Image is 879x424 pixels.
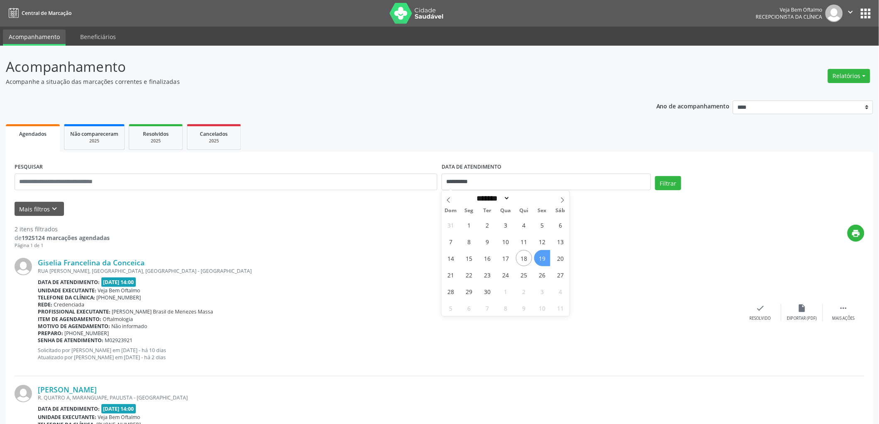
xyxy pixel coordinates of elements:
span: Setembro 19, 2025 [534,250,550,266]
i:  [839,304,848,313]
img: img [15,258,32,275]
span: Setembro 10, 2025 [498,233,514,250]
span: Setembro 21, 2025 [443,267,459,283]
span: Ter [478,208,496,213]
i: keyboard_arrow_down [50,204,59,213]
span: Setembro 29, 2025 [461,283,477,299]
select: Month [474,194,511,203]
b: Motivo de agendamento: [38,323,110,330]
span: Setembro 30, 2025 [479,283,496,299]
button:  [843,5,859,22]
span: Outubro 10, 2025 [534,300,550,316]
strong: 1925124 marcações agendadas [22,234,110,242]
span: Setembro 17, 2025 [498,250,514,266]
span: Outubro 8, 2025 [498,300,514,316]
span: Setembro 6, 2025 [552,217,569,233]
b: Profissional executante: [38,308,110,315]
span: Outubro 9, 2025 [516,300,532,316]
span: Qua [496,208,515,213]
div: RUA [PERSON_NAME], [GEOGRAPHIC_DATA], [GEOGRAPHIC_DATA] - [GEOGRAPHIC_DATA] [38,267,740,274]
p: Solicitado por [PERSON_NAME] em [DATE] - há 10 dias Atualizado por [PERSON_NAME] em [DATE] - há 2... [38,347,740,361]
span: [DATE] 14:00 [101,277,136,287]
i: insert_drive_file [798,304,807,313]
img: img [15,385,32,402]
span: Outubro 5, 2025 [443,300,459,316]
span: Outubro 7, 2025 [479,300,496,316]
b: Senha de atendimento: [38,337,103,344]
b: Telefone da clínica: [38,294,95,301]
span: Setembro 18, 2025 [516,250,532,266]
div: 2025 [70,138,118,144]
span: Agosto 31, 2025 [443,217,459,233]
span: Setembro 11, 2025 [516,233,532,250]
div: Página 1 de 1 [15,242,110,249]
span: Setembro 5, 2025 [534,217,550,233]
span: Setembro 15, 2025 [461,250,477,266]
span: M02923921 [105,337,133,344]
span: Setembro 13, 2025 [552,233,569,250]
span: Setembro 28, 2025 [443,283,459,299]
button: Filtrar [655,176,681,190]
p: Acompanhe a situação das marcações correntes e finalizadas [6,77,613,86]
a: Beneficiários [74,29,122,44]
i:  [846,7,855,17]
span: Dom [442,208,460,213]
a: Acompanhamento [3,29,66,46]
div: 2025 [135,138,177,144]
span: Outubro 2, 2025 [516,283,532,299]
span: Setembro 23, 2025 [479,267,496,283]
span: Outubro 3, 2025 [534,283,550,299]
span: Setembro 2, 2025 [479,217,496,233]
span: Oftalmologia [103,316,133,323]
span: Setembro 16, 2025 [479,250,496,266]
button: print [847,225,864,242]
span: Cancelados [200,130,228,137]
div: Veja Bem Oftalmo [756,6,823,13]
span: Setembro 7, 2025 [443,233,459,250]
span: Não informado [112,323,147,330]
span: Setembro 26, 2025 [534,267,550,283]
span: Qui [515,208,533,213]
span: Setembro 25, 2025 [516,267,532,283]
i: check [756,304,765,313]
p: Ano de acompanhamento [656,100,730,111]
div: Resolvido [750,316,771,321]
span: Sex [533,208,551,213]
span: Outubro 11, 2025 [552,300,569,316]
b: Preparo: [38,330,63,337]
span: Outubro 1, 2025 [498,283,514,299]
b: Unidade executante: [38,414,96,421]
span: Setembro 1, 2025 [461,217,477,233]
span: Setembro 3, 2025 [498,217,514,233]
span: Setembro 14, 2025 [443,250,459,266]
span: Setembro 9, 2025 [479,233,496,250]
a: Central de Marcação [6,6,71,20]
input: Year [510,194,538,203]
label: DATA DE ATENDIMENTO [442,161,501,174]
span: Setembro 12, 2025 [534,233,550,250]
b: Rede: [38,301,52,308]
a: Giselia Francelina da Conceica [38,258,145,267]
div: de [15,233,110,242]
span: Veja Bem Oftalmo [98,414,140,421]
span: [DATE] 14:00 [101,404,136,414]
span: Setembro 24, 2025 [498,267,514,283]
span: Agendados [19,130,47,137]
span: Setembro 22, 2025 [461,267,477,283]
b: Unidade executante: [38,287,96,294]
div: R. QUATRO A, MARANGUAPE, PAULISTA - [GEOGRAPHIC_DATA] [38,394,740,401]
p: Acompanhamento [6,56,613,77]
span: Setembro 27, 2025 [552,267,569,283]
span: Setembro 8, 2025 [461,233,477,250]
span: Credenciada [54,301,85,308]
span: [PHONE_NUMBER] [65,330,109,337]
button: Mais filtroskeyboard_arrow_down [15,202,64,216]
span: Não compareceram [70,130,118,137]
label: PESQUISAR [15,161,43,174]
button: apps [859,6,873,21]
div: 2 itens filtrados [15,225,110,233]
button: Relatórios [828,69,870,83]
b: Item de agendamento: [38,316,101,323]
div: 2025 [193,138,235,144]
span: Setembro 20, 2025 [552,250,569,266]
